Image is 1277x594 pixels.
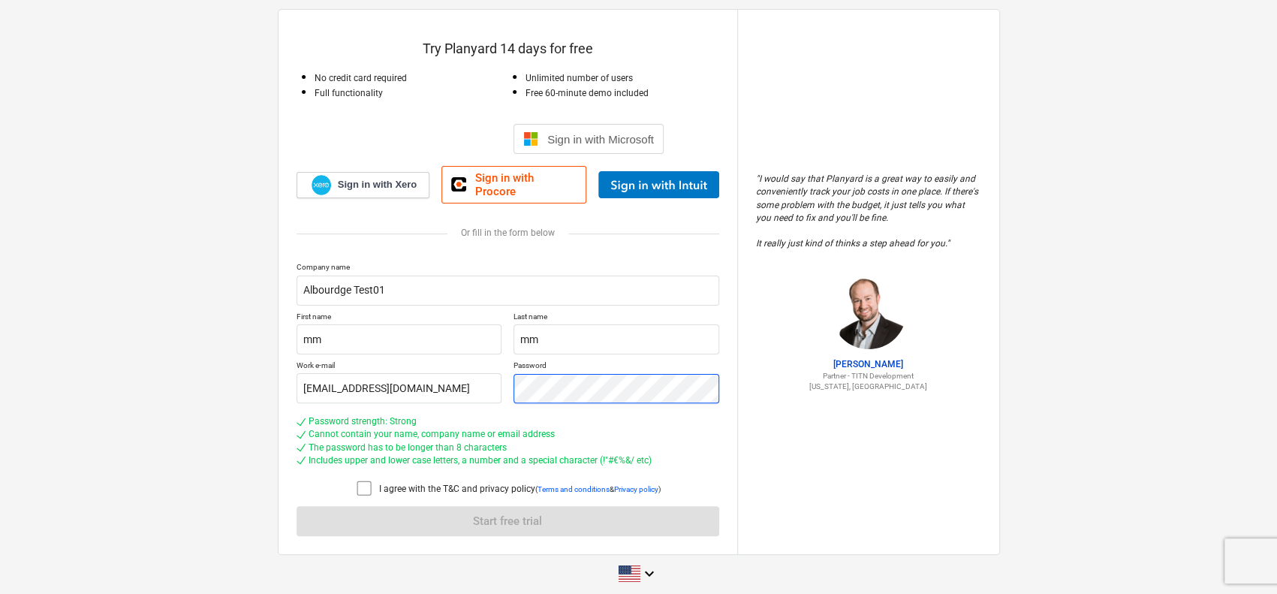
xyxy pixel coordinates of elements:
[441,166,586,204] a: Sign in with Procore
[297,276,719,306] input: Company name
[297,172,430,198] a: Sign in with Xero
[315,72,508,85] p: No credit card required
[526,87,719,100] p: Free 60-minute demo included
[514,312,719,324] p: Last name
[756,381,981,391] p: [US_STATE], [GEOGRAPHIC_DATA]
[297,262,719,275] p: Company name
[309,428,555,441] div: Cannot contain your name, company name or email address
[756,371,981,381] p: Partner - TITN Development
[312,175,331,195] img: Xero logo
[297,324,502,354] input: First name
[756,358,981,371] p: [PERSON_NAME]
[297,373,502,403] input: Work e-mail
[379,483,535,496] p: I agree with the T&C and privacy policy
[475,171,577,198] span: Sign in with Procore
[297,312,502,324] p: First name
[547,133,654,146] span: Sign in with Microsoft
[535,484,661,494] p: ( & )
[309,442,507,454] div: The password has to be longer than 8 characters
[831,274,906,349] img: Jordan Cohen
[338,178,417,191] span: Sign in with Xero
[309,454,652,467] div: Includes upper and lower case letters, a number and a special character (!"#€%&/ etc)
[309,415,417,428] div: Password strength: Strong
[297,228,719,238] div: Or fill in the form below
[514,324,719,354] input: Last name
[344,122,509,155] iframe: Sign in with Google Button
[614,485,658,493] a: Privacy policy
[538,485,610,493] a: Terms and conditions
[526,72,719,85] p: Unlimited number of users
[297,360,502,373] p: Work e-mail
[514,360,719,373] p: Password
[640,565,658,583] i: keyboard_arrow_down
[523,131,538,146] img: Microsoft logo
[297,40,719,58] p: Try Planyard 14 days for free
[315,87,508,100] p: Full functionality
[756,173,981,250] p: " I would say that Planyard is a great way to easily and conveniently track your job costs in one...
